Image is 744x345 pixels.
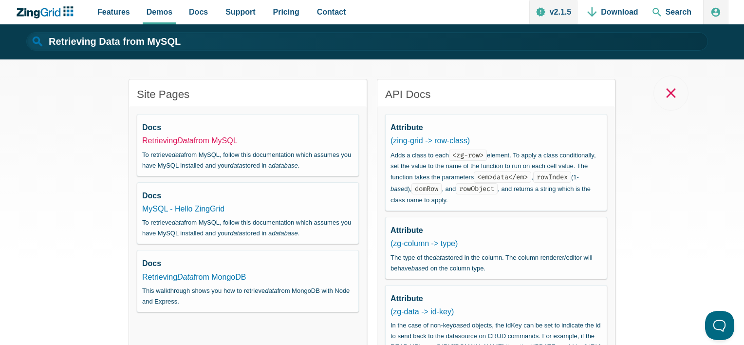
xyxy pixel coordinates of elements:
[142,136,238,145] a: RetrievingDatafrom MySQL
[142,259,161,268] strong: Docs
[142,217,353,239] span: To retrieve from MySQL, follow this documentation which assumes you have MySQL installed and your...
[411,265,425,272] em: base
[177,136,194,145] em: Data
[172,219,184,226] em: data
[142,123,161,132] strong: Docs
[265,287,277,294] em: data
[449,150,487,161] code: <zg-row>
[391,252,602,274] span: The type of the stored in the column. The column renderer/editor will behave d on the column type.
[391,307,454,316] a: (zg-data -> id-key)
[474,172,531,183] code: <em>data</em>
[391,123,423,132] strong: Attribute
[142,273,246,281] a: RetrievingDatafrom MongoDB
[142,286,353,307] span: This walkthrough shows you how to retrieve from MongoDB with Node and Express.
[142,205,224,213] a: MySQL - Hello ZingGrid
[272,230,298,237] em: database
[433,254,445,261] em: data
[16,6,78,19] a: ZingChart Logo. Click to return to the homepage
[142,192,161,200] strong: Docs
[230,230,242,237] em: data
[391,185,404,192] em: base
[317,5,346,19] span: Contact
[177,273,194,281] em: Data
[142,150,353,171] span: To retrieve from MySQL, follow this documentation which assumes you have MySQL installed and your...
[172,151,184,158] em: data
[391,294,423,303] strong: Attribute
[391,136,470,145] a: (zing-grid -> row-class)
[456,183,498,194] code: rowObject
[273,5,299,19] span: Pricing
[533,172,571,183] code: rowIndex
[230,162,242,169] em: data
[26,32,708,51] input: Search...
[97,5,130,19] span: Features
[411,183,442,194] code: domRow
[391,150,602,206] span: Adds a class to each element. To apply a class conditionally, set the value to the name of the fu...
[147,5,172,19] span: Demos
[391,226,423,234] strong: Attribute
[137,88,189,100] strong: Site Pages
[453,322,466,329] em: base
[705,311,734,340] iframe: Help Scout Beacon - Open
[225,5,255,19] span: Support
[391,239,458,248] a: (zg-column -> type)
[385,88,430,100] strong: API Docs
[272,162,298,169] em: database
[189,5,208,19] span: Docs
